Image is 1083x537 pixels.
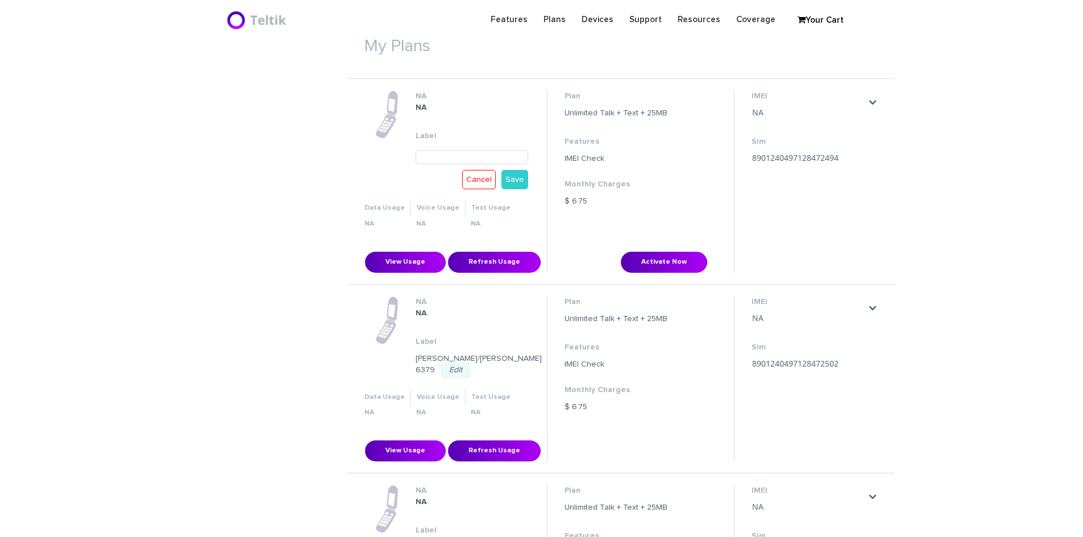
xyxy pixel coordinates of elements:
a: Features [483,9,536,31]
a: Save [501,170,528,189]
a: Coverage [728,9,783,31]
button: Refresh Usage [448,440,541,461]
th: Voice Usage [410,390,465,405]
button: View Usage [365,440,446,461]
img: phone [375,296,399,344]
a: Devices [574,9,621,31]
dt: IMEI [752,296,865,307]
img: BriteX [226,9,289,31]
a: Plans [536,9,574,31]
dt: Sim [752,136,865,147]
dd: [PERSON_NAME]/[PERSON_NAME] 6379 [416,353,529,376]
th: NA [465,405,516,421]
a: Support [621,9,670,31]
th: NA [410,217,465,232]
dt: Label [416,336,529,347]
dd: IMEI Check [565,153,667,164]
strong: NA [416,498,427,506]
dt: Plan [565,296,667,307]
button: View Usage [365,252,446,273]
a: . [868,303,877,313]
button: Refresh Usage [448,252,541,273]
th: Text Usage [465,390,516,405]
dt: IMEI [752,90,865,102]
dd: Unlimited Talk + Text + 25MB [565,107,667,119]
th: Text Usage [465,201,516,216]
th: NA [359,405,411,421]
th: Data Usage [359,201,411,216]
a: Your Cart [792,12,849,29]
th: NA [410,405,465,421]
dt: Plan [565,485,667,496]
dd: $ 6.75 [565,401,667,413]
th: Data Usage [359,390,411,405]
a: Resources [670,9,728,31]
th: NA [359,217,411,232]
a: Edit [441,362,471,378]
a: . [868,98,877,107]
strong: NA [416,103,427,111]
dd: $ 6.75 [565,195,667,207]
dd: Unlimited Talk + Text + 25MB [565,502,667,513]
a: . [868,492,877,501]
th: NA [465,217,516,232]
dt: Monthly Charges [565,178,667,190]
dd: IMEI Check [565,359,667,370]
dt: NA [416,485,529,496]
img: phone [375,90,399,139]
dt: NA [416,296,529,307]
dt: IMEI [752,485,865,496]
dd: Unlimited Talk + Text + 25MB [565,313,667,324]
strong: NA [416,309,427,317]
dt: Monthly Charges [565,384,667,396]
dt: Features [565,342,667,353]
button: Activate Now [621,252,707,273]
dt: Label [416,130,529,141]
dt: Features [565,136,667,147]
a: Cancel [462,170,496,189]
dt: Plan [565,90,667,102]
dt: NA [416,90,529,102]
th: Voice Usage [410,201,465,216]
h1: My Plans [347,20,894,61]
dt: Label [416,524,529,536]
dt: Sim [752,342,865,353]
img: phone [375,485,399,533]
